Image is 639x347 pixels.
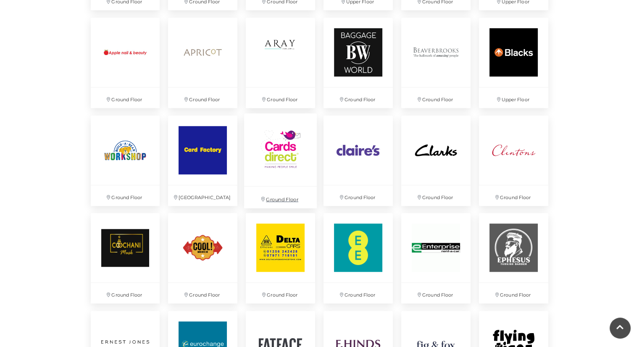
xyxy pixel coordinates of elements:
[479,87,548,108] p: Upper Floor
[323,185,393,206] p: Ground Floor
[91,283,160,303] p: Ground Floor
[479,185,548,206] p: Ground Floor
[397,13,475,112] a: Ground Floor
[397,111,475,210] a: Ground Floor
[242,209,319,308] a: Ground Floor
[242,13,319,112] a: Ground Floor
[164,209,242,308] a: Ground Floor
[401,87,471,108] p: Ground Floor
[246,283,315,303] p: Ground Floor
[91,87,160,108] p: Ground Floor
[319,209,397,308] a: Ground Floor
[323,283,393,303] p: Ground Floor
[87,111,164,210] a: Ground Floor
[401,185,471,206] p: Ground Floor
[319,111,397,210] a: Ground Floor
[397,209,475,308] a: Ground Floor
[164,111,242,210] a: [GEOGRAPHIC_DATA]
[168,87,237,108] p: Ground Floor
[479,283,548,303] p: Ground Floor
[475,13,552,112] a: Upper Floor
[475,111,552,210] a: Ground Floor
[91,185,160,206] p: Ground Floor
[246,87,315,108] p: Ground Floor
[475,209,552,308] a: Ground Floor
[168,283,237,303] p: Ground Floor
[87,209,164,308] a: Ground Floor
[244,186,317,208] p: Ground Floor
[164,13,242,112] a: Ground Floor
[323,87,393,108] p: Ground Floor
[401,283,471,303] p: Ground Floor
[87,13,164,112] a: Ground Floor
[240,109,321,213] a: Ground Floor
[168,185,237,206] p: [GEOGRAPHIC_DATA]
[319,13,397,112] a: Ground Floor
